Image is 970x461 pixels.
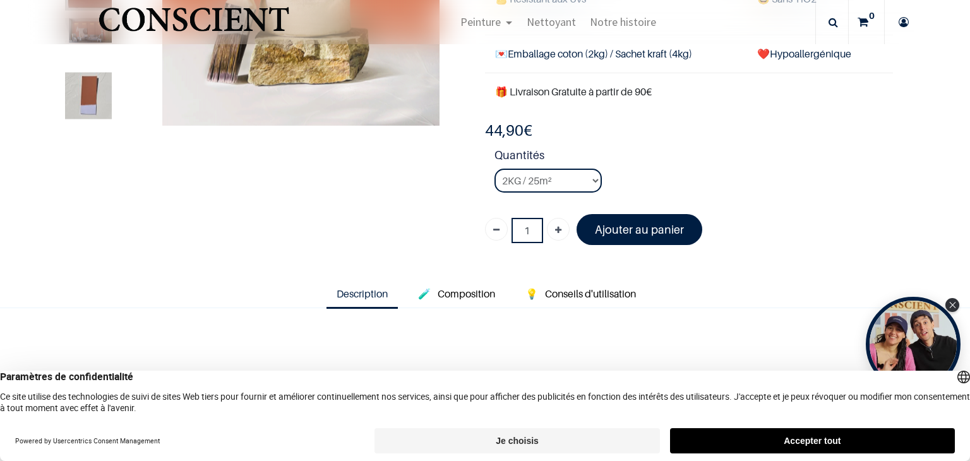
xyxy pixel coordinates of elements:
span: 💡 [525,287,538,300]
button: Open chat widget [11,11,49,49]
b: € [485,121,532,140]
font: 🎁 Livraison Gratuite à partir de 90€ [495,85,652,98]
font: Ajouter au panier [595,223,684,236]
a: Supprimer [485,218,508,241]
span: 44,90 [485,121,524,140]
div: Close Tolstoy widget [945,298,959,312]
span: Composition [438,287,495,300]
div: Open Tolstoy [866,297,961,392]
td: ❤️Hypoallergénique [747,35,893,73]
div: Open Tolstoy widget [866,297,961,392]
div: Tolstoy bubble widget [866,297,961,392]
a: Ajouter [547,218,570,241]
span: Conseils d'utilisation [545,287,636,300]
span: 💌 [495,47,508,60]
span: Peinture [460,15,501,29]
span: Nettoyant [527,15,576,29]
td: Emballage coton (2kg) / Sachet kraft (4kg) [485,35,747,73]
strong: Quantités [494,147,893,169]
img: Product image [65,72,112,119]
span: Notre histoire [590,15,656,29]
span: 🧪 [418,287,431,300]
a: Ajouter au panier [577,214,702,245]
sup: 0 [866,9,878,22]
span: Description [337,287,388,300]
